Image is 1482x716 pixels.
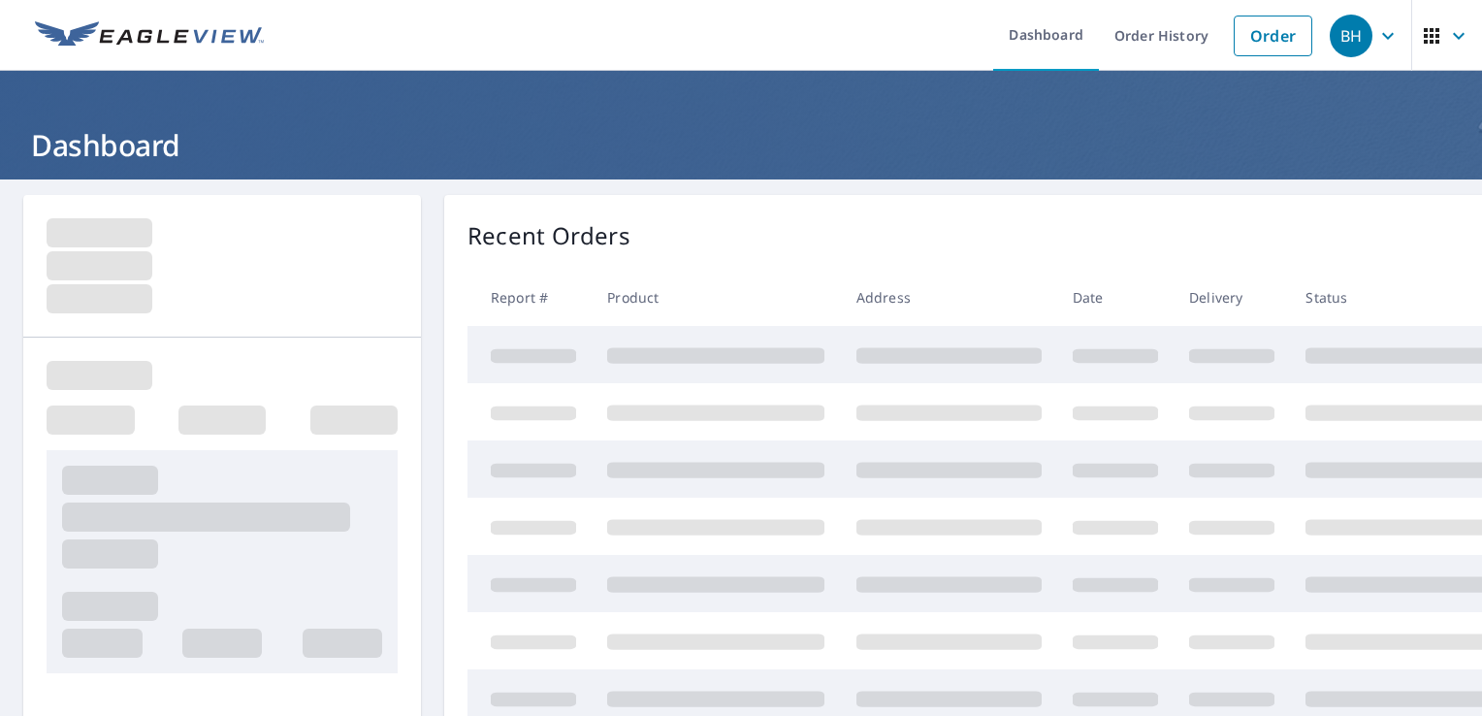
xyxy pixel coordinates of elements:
[1174,269,1290,326] th: Delivery
[35,21,264,50] img: EV Logo
[1330,15,1372,57] div: BH
[1057,269,1174,326] th: Date
[1234,16,1312,56] a: Order
[841,269,1057,326] th: Address
[467,269,592,326] th: Report #
[467,218,630,253] p: Recent Orders
[23,125,1459,165] h1: Dashboard
[592,269,840,326] th: Product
